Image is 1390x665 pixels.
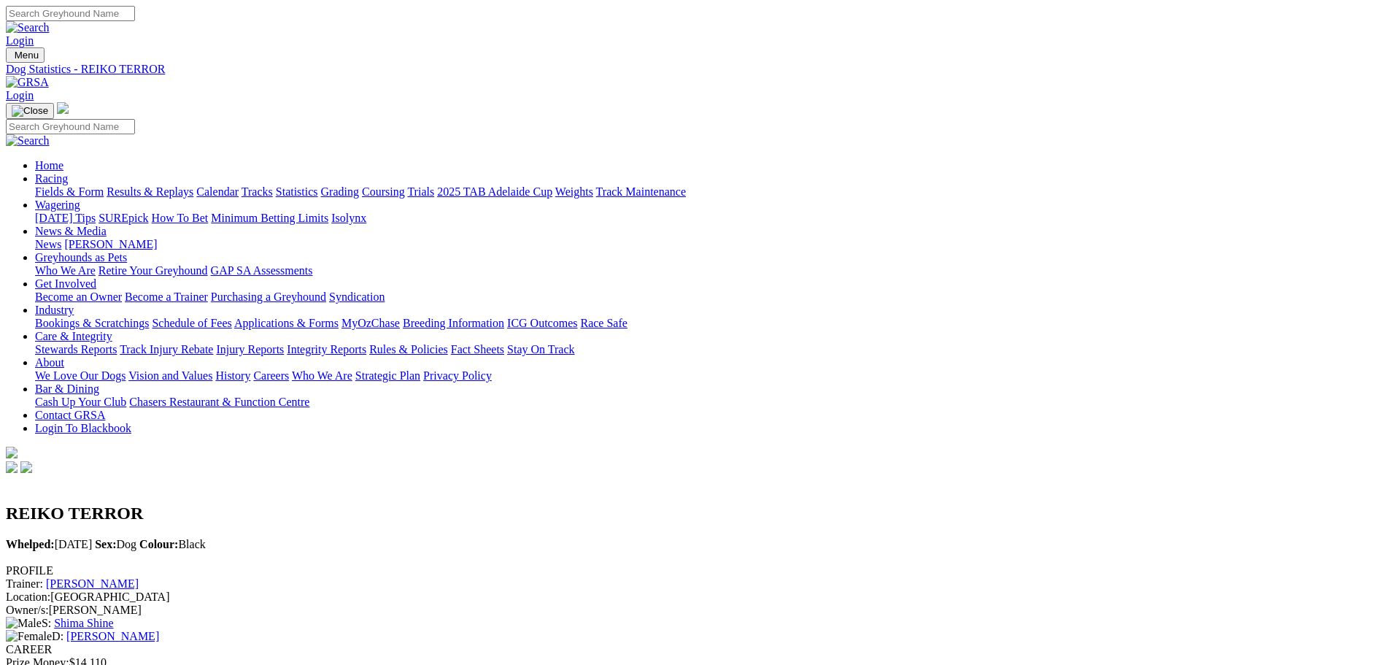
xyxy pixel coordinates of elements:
img: Male [6,617,42,630]
a: Shima Shine [54,617,113,629]
a: Home [35,159,63,172]
a: [DATE] Tips [35,212,96,224]
a: Who We Are [35,264,96,277]
a: Become an Owner [35,291,122,303]
a: Fact Sheets [451,343,504,355]
input: Search [6,119,135,134]
a: Retire Your Greyhound [99,264,208,277]
a: Strategic Plan [355,369,420,382]
img: logo-grsa-white.png [6,447,18,458]
div: CAREER [6,643,1384,656]
a: Race Safe [580,317,627,329]
div: PROFILE [6,564,1384,577]
a: Isolynx [331,212,366,224]
a: Minimum Betting Limits [211,212,328,224]
a: Calendar [196,185,239,198]
a: [PERSON_NAME] [66,630,159,642]
a: Login [6,89,34,101]
div: Get Involved [35,291,1384,304]
img: GRSA [6,76,49,89]
b: Sex: [95,538,116,550]
a: Breeding Information [403,317,504,329]
a: Integrity Reports [287,343,366,355]
div: About [35,369,1384,383]
a: Vision and Values [128,369,212,382]
a: We Love Our Dogs [35,369,126,382]
img: Search [6,134,50,147]
a: Tracks [242,185,273,198]
div: Racing [35,185,1384,199]
a: MyOzChase [341,317,400,329]
button: Toggle navigation [6,47,45,63]
span: Trainer: [6,577,43,590]
div: Industry [35,317,1384,330]
a: Trials [407,185,434,198]
a: News [35,238,61,250]
a: Who We Are [292,369,352,382]
img: Female [6,630,52,643]
div: News & Media [35,238,1384,251]
input: Search [6,6,135,21]
a: Injury Reports [216,343,284,355]
a: Greyhounds as Pets [35,251,127,264]
div: [GEOGRAPHIC_DATA] [6,591,1384,604]
a: Coursing [362,185,405,198]
a: Wagering [35,199,80,211]
span: Owner/s: [6,604,49,616]
img: Close [12,105,48,117]
a: Login [6,34,34,47]
img: logo-grsa-white.png [57,102,69,114]
a: GAP SA Assessments [211,264,313,277]
a: Racing [35,172,68,185]
a: Dog Statistics - REIKO TERROR [6,63,1384,76]
a: Syndication [329,291,385,303]
h2: REIKO TERROR [6,504,1384,523]
a: Track Maintenance [596,185,686,198]
span: Black [139,538,206,550]
a: Stewards Reports [35,343,117,355]
div: Greyhounds as Pets [35,264,1384,277]
a: SUREpick [99,212,148,224]
b: Colour: [139,538,178,550]
a: Get Involved [35,277,96,290]
a: Stay On Track [507,343,574,355]
a: ICG Outcomes [507,317,577,329]
a: Contact GRSA [35,409,105,421]
a: Applications & Forms [234,317,339,329]
a: Fields & Form [35,185,104,198]
a: Industry [35,304,74,316]
div: Wagering [35,212,1384,225]
a: Login To Blackbook [35,422,131,434]
a: Purchasing a Greyhound [211,291,326,303]
a: Bookings & Scratchings [35,317,149,329]
span: [DATE] [6,538,92,550]
button: Toggle navigation [6,103,54,119]
a: Chasers Restaurant & Function Centre [129,396,309,408]
a: Statistics [276,185,318,198]
span: Dog [95,538,136,550]
span: Location: [6,591,50,603]
a: 2025 TAB Adelaide Cup [437,185,552,198]
img: Search [6,21,50,34]
span: Menu [15,50,39,61]
a: Bar & Dining [35,383,99,395]
img: facebook.svg [6,461,18,473]
a: [PERSON_NAME] [64,238,157,250]
div: Bar & Dining [35,396,1384,409]
a: [PERSON_NAME] [46,577,139,590]
div: Care & Integrity [35,343,1384,356]
a: Privacy Policy [423,369,492,382]
a: Become a Trainer [125,291,208,303]
a: How To Bet [152,212,209,224]
a: Weights [555,185,593,198]
a: News & Media [35,225,107,237]
a: Results & Replays [107,185,193,198]
a: Grading [321,185,359,198]
a: History [215,369,250,382]
div: [PERSON_NAME] [6,604,1384,617]
a: Care & Integrity [35,330,112,342]
a: Cash Up Your Club [35,396,126,408]
span: S: [6,617,51,629]
span: D: [6,630,63,642]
